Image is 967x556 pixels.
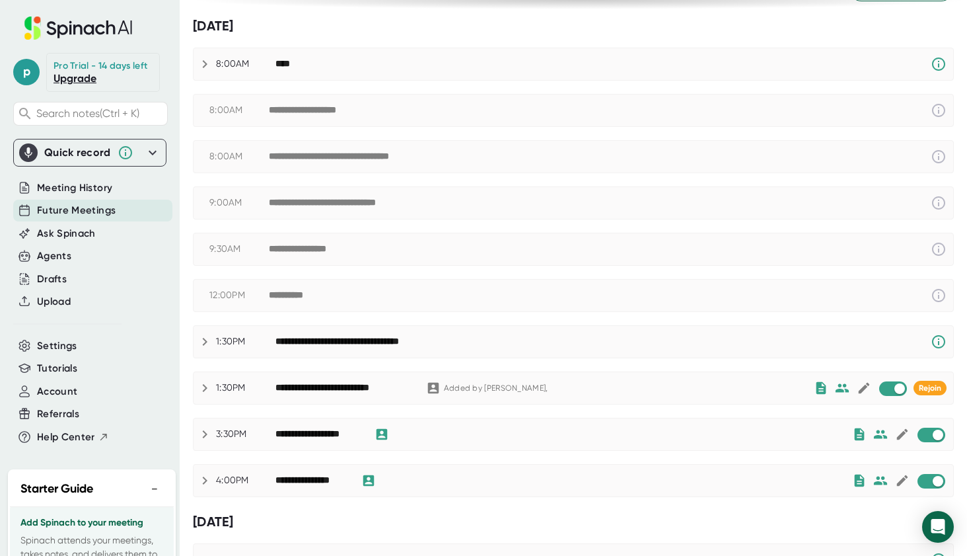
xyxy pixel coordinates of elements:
[37,203,116,218] button: Future Meetings
[19,139,161,166] div: Quick record
[146,479,163,498] button: −
[209,290,269,301] div: 12:00PM
[37,338,77,354] button: Settings
[931,334,947,350] svg: Spinach requires a video conference link.
[37,294,71,309] button: Upload
[919,383,941,393] span: Rejoin
[216,428,275,440] div: 3:30PM
[209,243,269,255] div: 9:30AM
[54,60,147,72] div: Pro Trial - 14 days left
[36,107,139,120] span: Search notes (Ctrl + K)
[13,59,40,85] span: p
[931,56,947,72] svg: Spinach requires a video conference link.
[931,102,947,118] svg: This event has already passed
[54,72,96,85] a: Upgrade
[209,197,269,209] div: 9:00AM
[37,430,109,445] button: Help Center
[931,195,947,211] svg: This event has already passed
[216,336,275,348] div: 1:30PM
[444,383,548,393] div: Added by [PERSON_NAME],
[20,518,163,528] h3: Add Spinach to your meeting
[37,384,77,399] button: Account
[193,18,954,34] div: [DATE]
[37,361,77,376] button: Tutorials
[931,149,947,165] svg: This event has already passed
[922,511,954,543] div: Open Intercom Messenger
[37,430,95,445] span: Help Center
[44,146,111,159] div: Quick record
[37,180,112,196] button: Meeting History
[37,249,71,264] button: Agents
[216,382,275,394] div: 1:30PM
[931,288,947,303] svg: This event has already passed
[20,480,93,498] h2: Starter Guide
[209,151,269,163] div: 8:00AM
[216,475,275,487] div: 4:00PM
[193,514,954,530] div: [DATE]
[913,381,947,395] button: Rejoin
[37,407,79,422] button: Referrals
[37,226,96,241] button: Ask Spinach
[37,272,67,287] button: Drafts
[216,58,275,70] div: 8:00AM
[209,104,269,116] div: 8:00AM
[931,241,947,257] svg: This event has already passed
